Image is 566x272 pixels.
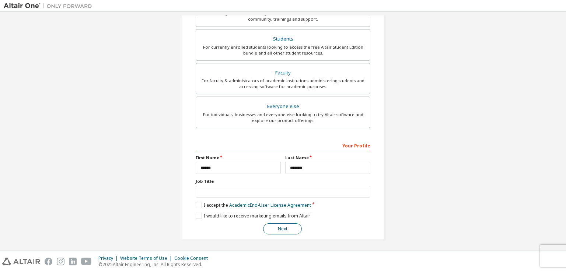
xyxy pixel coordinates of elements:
[196,213,310,219] label: I would like to receive marketing emails from Altair
[120,255,174,261] div: Website Terms of Use
[69,258,77,265] img: linkedin.svg
[200,112,366,123] div: For individuals, businesses and everyone else looking to try Altair software and explore our prod...
[285,155,370,161] label: Last Name
[200,78,366,90] div: For faculty & administrators of academic institutions administering students and accessing softwa...
[81,258,92,265] img: youtube.svg
[57,258,64,265] img: instagram.svg
[263,223,302,234] button: Next
[196,202,311,208] label: I accept the
[200,101,366,112] div: Everyone else
[200,34,366,44] div: Students
[200,10,366,22] div: For existing customers looking to access software downloads, HPC resources, community, trainings ...
[45,258,52,265] img: facebook.svg
[2,258,40,265] img: altair_logo.svg
[196,139,370,151] div: Your Profile
[200,44,366,56] div: For currently enrolled students looking to access the free Altair Student Edition bundle and all ...
[200,68,366,78] div: Faculty
[229,202,311,208] a: Academic End-User License Agreement
[196,155,281,161] label: First Name
[98,255,120,261] div: Privacy
[196,178,370,184] label: Job Title
[4,2,96,10] img: Altair One
[174,255,212,261] div: Cookie Consent
[98,261,212,268] p: © 2025 Altair Engineering, Inc. All Rights Reserved.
